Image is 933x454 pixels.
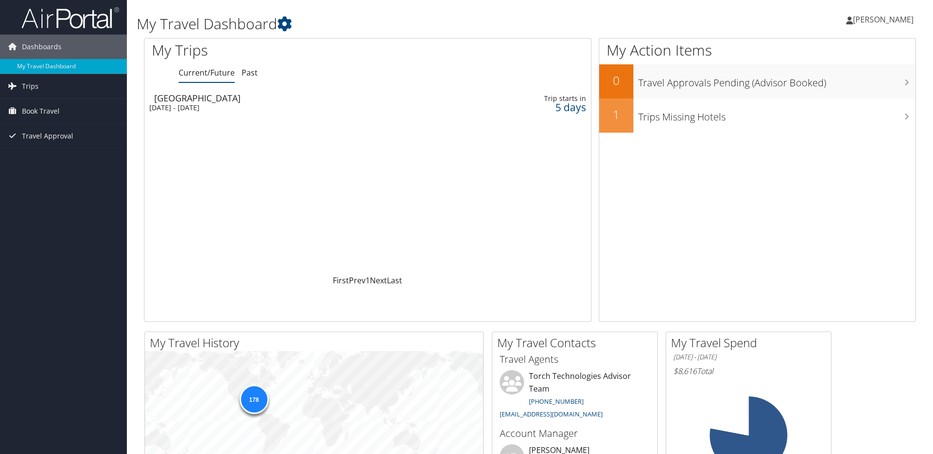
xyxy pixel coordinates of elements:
[365,275,370,286] a: 1
[599,64,915,99] a: 0Travel Approvals Pending (Advisor Booked)
[370,275,387,286] a: Next
[239,384,268,414] div: 178
[22,35,61,59] span: Dashboards
[487,94,586,103] div: Trip starts in
[599,106,633,123] h2: 1
[529,397,584,406] a: [PHONE_NUMBER]
[497,335,657,351] h2: My Travel Contacts
[671,335,831,351] h2: My Travel Spend
[599,99,915,133] a: 1Trips Missing Hotels
[333,275,349,286] a: First
[152,40,398,60] h1: My Trips
[599,40,915,60] h1: My Action Items
[599,72,633,89] h2: 0
[154,94,433,102] div: [GEOGRAPHIC_DATA]
[150,335,483,351] h2: My Travel History
[853,14,913,25] span: [PERSON_NAME]
[22,99,60,123] span: Book Travel
[673,366,824,376] h6: Total
[638,105,915,124] h3: Trips Missing Hotels
[22,124,73,148] span: Travel Approval
[22,74,39,99] span: Trips
[487,103,586,112] div: 5 days
[673,366,697,376] span: $8,616
[21,6,119,29] img: airportal-logo.png
[500,353,650,366] h3: Travel Agents
[179,67,235,78] a: Current/Future
[500,427,650,440] h3: Account Manager
[349,275,365,286] a: Prev
[846,5,923,34] a: [PERSON_NAME]
[673,353,824,362] h6: [DATE] - [DATE]
[638,71,915,90] h3: Travel Approvals Pending (Advisor Booked)
[242,67,258,78] a: Past
[500,410,603,418] a: [EMAIL_ADDRESS][DOMAIN_NAME]
[149,103,428,112] div: [DATE] - [DATE]
[495,370,655,422] li: Torch Technologies Advisor Team
[387,275,402,286] a: Last
[137,14,661,34] h1: My Travel Dashboard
